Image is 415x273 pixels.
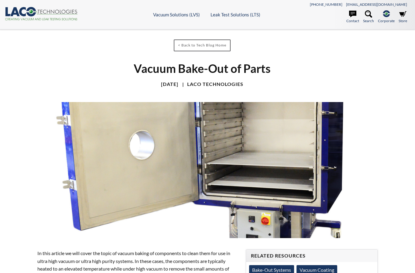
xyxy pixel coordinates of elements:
a: Search [363,10,374,24]
h4: Related Resources [251,253,372,259]
h4: LACO Technologies [179,81,243,87]
a: Vacuum Solutions (LVS) [153,12,200,17]
a: < Back to Tech Blog Home [174,39,231,51]
a: Store [399,10,407,24]
a: Contact [346,10,359,24]
a: [EMAIL_ADDRESS][DOMAIN_NAME] [346,2,407,7]
span: Corporate [378,18,395,24]
a: [PHONE_NUMBER] [310,2,342,7]
h4: [DATE] [161,81,178,87]
h1: Vacuum Bake-Out of Parts [89,61,316,76]
a: Leak Test Solutions (LTS) [211,12,260,17]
